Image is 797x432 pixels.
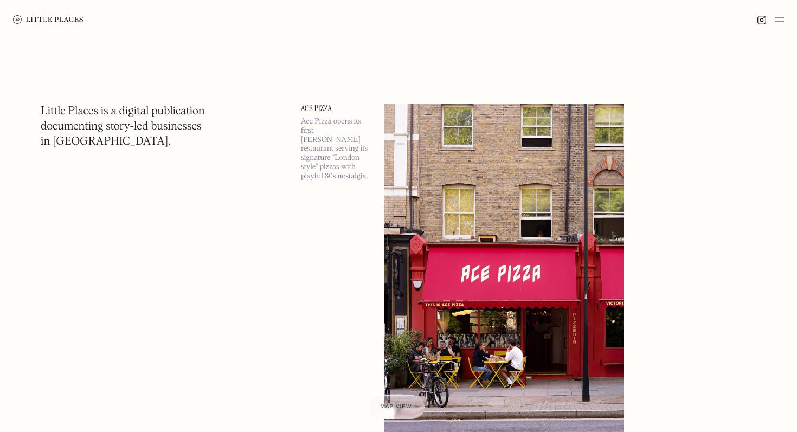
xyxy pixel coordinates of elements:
[301,104,371,113] a: Ace Pizza
[301,117,371,181] p: Ace Pizza opens its first [PERSON_NAME] restaurant serving its signature “London-style” pizzas wi...
[41,104,205,150] h1: Little Places is a digital publication documenting story-led businesses in [GEOGRAPHIC_DATA].
[368,395,425,419] a: Map view
[381,404,412,410] span: Map view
